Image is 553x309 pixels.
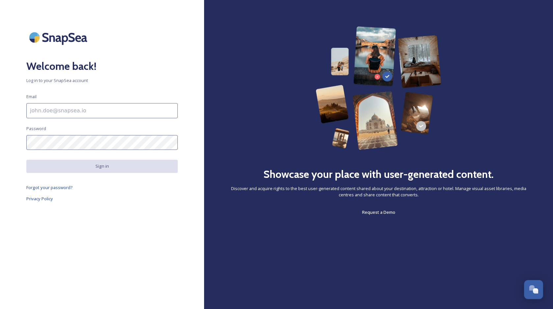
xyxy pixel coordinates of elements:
[26,196,53,202] span: Privacy Policy
[230,185,527,198] span: Discover and acquire rights to the best user-generated content shared about your destination, att...
[26,160,178,173] button: Sign in
[26,77,178,84] span: Log in to your SnapSea account
[26,184,73,190] span: Forgot your password?
[26,126,46,132] span: Password
[316,26,442,150] img: 63b42ca75bacad526042e722_Group%20154-p-800.png
[26,183,178,191] a: Forgot your password?
[26,26,92,48] img: SnapSea Logo
[263,166,494,182] h2: Showcase your place with user-generated content.
[26,195,178,203] a: Privacy Policy
[26,94,37,100] span: Email
[362,209,395,215] span: Request a Demo
[362,208,395,216] a: Request a Demo
[26,103,178,118] input: john.doe@snapsea.io
[524,280,543,299] button: Open Chat
[26,58,178,74] h2: Welcome back!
